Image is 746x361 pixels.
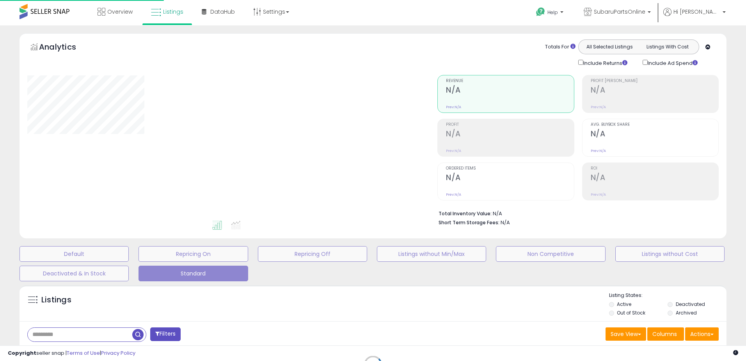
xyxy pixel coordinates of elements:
button: Repricing On [139,246,248,262]
span: Overview [107,8,133,16]
span: ROI [591,166,718,171]
li: N/A [439,208,713,218]
b: Short Term Storage Fees: [439,219,499,226]
i: Get Help [536,7,545,17]
button: All Selected Listings [581,42,639,52]
span: Profit [446,123,574,127]
a: Hi [PERSON_NAME] [663,8,726,25]
span: Help [547,9,558,16]
span: N/A [501,219,510,226]
small: Prev: N/A [591,148,606,153]
div: Totals For [545,43,575,51]
button: Repricing Off [258,246,367,262]
span: Ordered Items [446,166,574,171]
b: Total Inventory Value: [439,210,492,217]
div: Include Returns [572,58,637,67]
div: Include Ad Spend [637,58,710,67]
button: Listings With Cost [638,42,696,52]
h5: Analytics [39,41,91,54]
span: SubaruPartsOnline [594,8,645,16]
button: Standard [139,266,248,281]
span: Profit [PERSON_NAME] [591,79,718,83]
h2: N/A [446,129,574,140]
span: Revenue [446,79,574,83]
small: Prev: N/A [591,105,606,109]
button: Listings without Cost [615,246,725,262]
a: Help [530,1,571,25]
span: Hi [PERSON_NAME] [673,8,720,16]
span: DataHub [210,8,235,16]
h2: N/A [591,129,718,140]
strong: Copyright [8,349,36,357]
h2: N/A [446,173,574,184]
h2: N/A [591,173,718,184]
small: Prev: N/A [446,192,461,197]
small: Prev: N/A [591,192,606,197]
div: seller snap | | [8,350,135,357]
h2: N/A [591,86,718,96]
span: Listings [163,8,183,16]
button: Default [20,246,129,262]
small: Prev: N/A [446,148,461,153]
button: Deactivated & In Stock [20,266,129,281]
small: Prev: N/A [446,105,461,109]
button: Non Competitive [496,246,605,262]
h2: N/A [446,86,574,96]
button: Listings without Min/Max [377,246,486,262]
span: Avg. Buybox Share [591,123,718,127]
